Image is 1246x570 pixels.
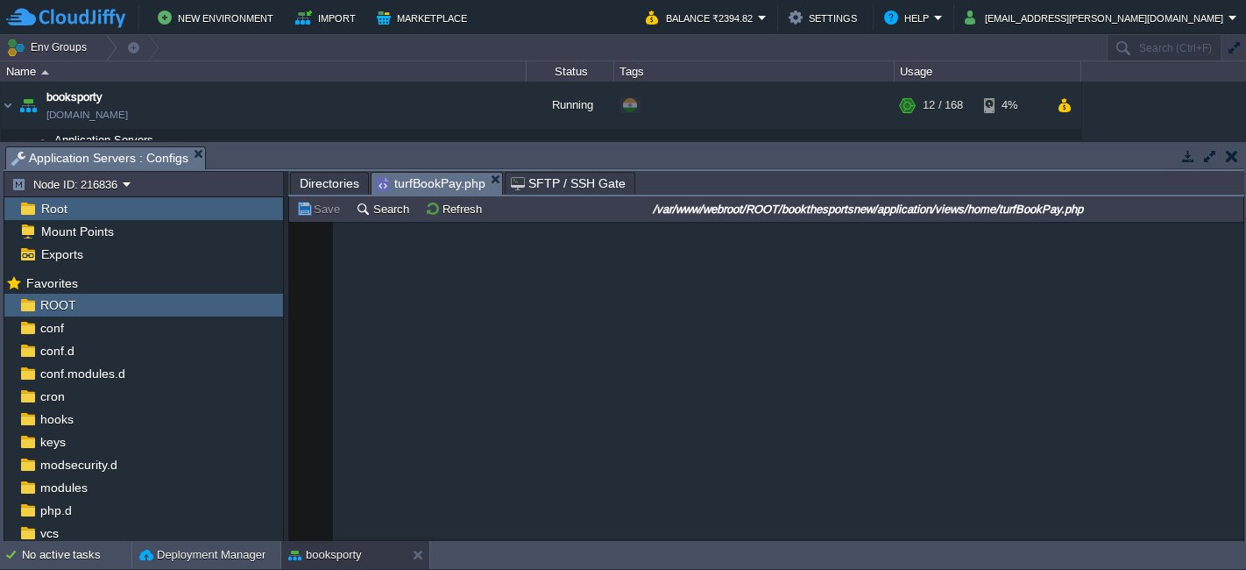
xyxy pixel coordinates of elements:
a: modules [37,480,90,495]
div: Tags [615,61,894,82]
a: conf [37,320,67,336]
a: php.d [37,502,74,518]
a: vcs [37,525,61,541]
a: ROOT [37,297,79,313]
img: AMDAwAAAACH5BAEAAAAALAAAAAABAAEAAAICRAEAOw== [12,130,23,165]
button: Deployment Manager [139,546,265,564]
img: AMDAwAAAACH5BAEAAAAALAAAAAABAAEAAAICRAEAOw== [24,130,48,165]
img: AMDAwAAAACH5BAEAAAAALAAAAAABAAEAAAICRAEAOw== [16,82,40,129]
button: booksporty [288,546,362,564]
button: Import [295,7,361,28]
div: 5% [984,130,1041,165]
div: Name [2,61,526,82]
div: 4% [984,82,1041,129]
span: SFTP / SSH Gate [511,173,626,194]
a: cron [37,388,67,404]
div: 12 / 168 [923,82,963,129]
a: keys [37,434,68,450]
div: Usage [896,61,1080,82]
button: Env Groups [6,35,93,60]
button: Help [884,7,934,28]
li: /var/www/webroot/ROOT/bookthesportsnew/application/views/home/turfBookPay.php [371,172,503,194]
button: Refresh [425,201,487,217]
a: Favorites [23,276,81,290]
button: Save [296,201,345,217]
div: Status [527,61,613,82]
img: AMDAwAAAACH5BAEAAAAALAAAAAABAAEAAAICRAEAOw== [1,82,15,129]
img: AMDAwAAAACH5BAEAAAAALAAAAAABAAEAAAICRAEAOw== [41,70,49,75]
div: 1 / 84 [923,130,951,165]
span: Favorites [23,275,81,291]
a: conf.d [37,343,77,359]
button: Search [356,201,414,217]
img: CloudJiffy [6,7,125,29]
button: [EMAIL_ADDRESS][PERSON_NAME][DOMAIN_NAME] [965,7,1228,28]
div: No active tasks [22,541,131,569]
a: [DOMAIN_NAME] [46,106,128,124]
a: booksporty [46,89,103,106]
span: Application Servers [53,132,156,147]
a: Mount Points [38,224,117,239]
a: Application Servers [53,133,156,146]
span: Application Servers : Configs [11,147,188,169]
button: Settings [789,7,862,28]
button: Balance ₹2394.82 [646,7,758,28]
a: modsecurity.d [37,457,120,473]
button: Marketplace [377,7,472,28]
a: Root [38,201,70,217]
button: Node ID: 216836 [11,176,123,192]
span: Directories [300,173,359,194]
div: Running [527,82,614,129]
a: hooks [37,411,76,427]
a: conf.modules.d [37,366,128,381]
a: Exports [38,246,86,262]
span: turfBookPay.php [377,173,485,195]
button: New Environment [158,7,279,28]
